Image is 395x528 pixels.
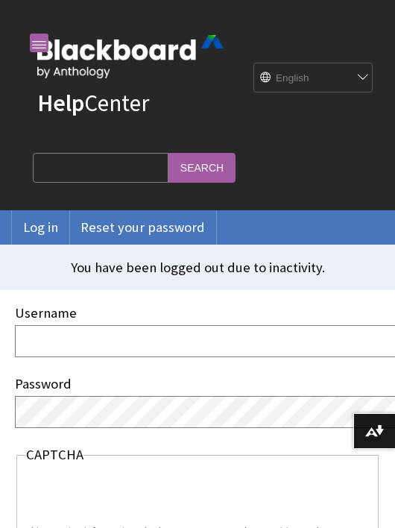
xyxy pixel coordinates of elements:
[15,375,72,392] label: Password
[26,447,83,463] legend: CAPTCHA
[37,88,149,118] a: HelpCenter
[26,468,253,526] iframe: reCAPTCHA
[37,88,84,118] strong: Help
[15,304,77,321] label: Username
[12,210,69,245] a: Log in
[254,63,358,93] select: Site Language Selector
[168,153,236,182] input: Search
[69,210,216,245] a: Reset your password
[37,35,224,78] img: Blackboard by Anthology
